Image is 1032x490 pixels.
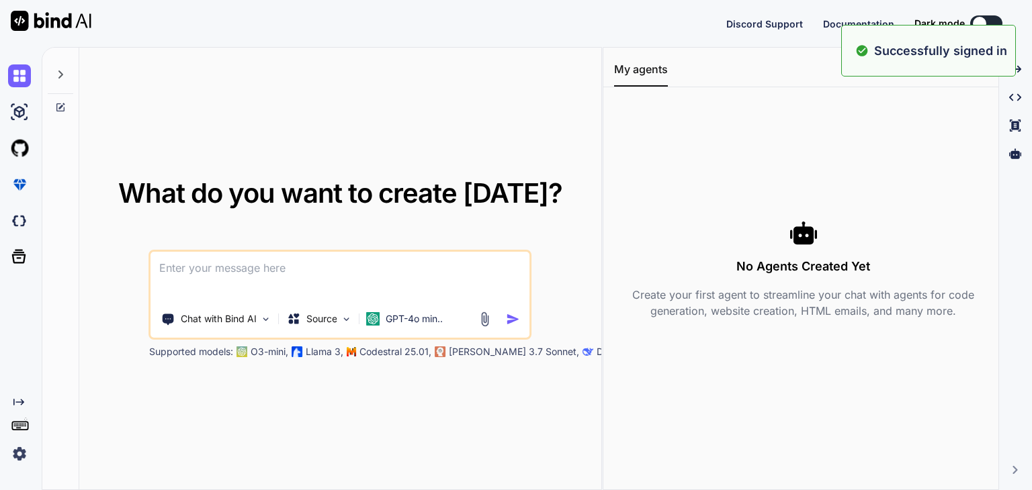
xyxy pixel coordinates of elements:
[8,101,31,124] img: ai-studio
[306,345,343,358] p: Llama 3,
[367,312,380,326] img: GPT-4o mini
[306,312,337,326] p: Source
[855,42,869,60] img: alert
[8,173,31,196] img: premium
[477,311,492,327] img: attachment
[823,17,894,31] button: Documentation
[292,346,303,357] img: Llama2
[251,345,288,358] p: O3-mini,
[726,17,803,31] button: Discord Support
[8,64,31,87] img: chat
[449,345,579,358] p: [PERSON_NAME] 3.7 Sonnet,
[359,345,431,358] p: Codestral 25.01,
[237,346,248,357] img: GPT-4
[341,313,353,325] img: Pick Models
[435,346,446,357] img: claude
[823,18,894,30] span: Documentation
[874,42,1007,60] p: Successfully signed in
[261,313,272,325] img: Pick Tools
[118,177,562,209] span: What do you want to create [DATE]?
[11,11,91,31] img: Bind AI
[8,442,31,465] img: settings
[614,61,668,87] button: My agents
[347,347,357,356] img: Mistral-AI
[149,345,233,358] p: Supported models:
[506,312,520,326] img: icon
[8,209,31,232] img: darkCloudIdeIcon
[726,18,803,30] span: Discord Support
[8,137,31,160] img: githubLight
[181,312,257,326] p: Chat with Bind AI
[386,312,443,326] p: GPT-4o min..
[614,287,993,319] p: Create your first agent to streamline your chat with agents for code generation, website creation...
[614,257,993,276] h3: No Agents Created Yet
[583,346,594,357] img: claude
[914,17,965,30] span: Dark mode
[597,345,654,358] p: Deepseek R1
